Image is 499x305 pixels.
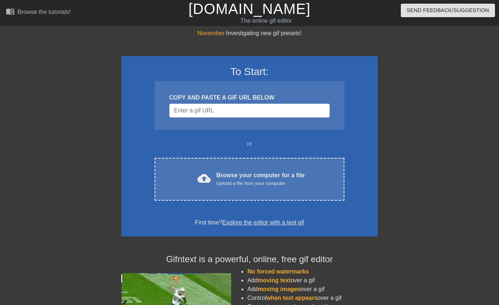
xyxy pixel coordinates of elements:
span: menu_book [6,7,15,16]
a: [DOMAIN_NAME] [188,1,310,17]
span: moving text [258,277,291,283]
h3: To Start: [131,66,368,78]
span: Send Feedback/Suggestion [407,6,489,15]
span: cloud_upload [197,172,211,185]
div: Browse the tutorials! [18,9,71,15]
a: Explore the editor with a test gif [222,219,304,226]
div: Upload a file from your computer [217,180,305,187]
input: Username [169,104,330,118]
div: COPY AND PASTE A GIF URL BELOW [169,93,330,102]
div: First time? [131,218,368,227]
h4: Gifntext is a powerful, online, free gif editor [121,254,378,265]
button: Send Feedback/Suggestion [401,4,495,17]
span: No forced watermarks [247,268,309,275]
a: Browse the tutorials! [6,7,71,18]
div: The online gif editor [170,16,362,25]
li: Add over a gif [247,285,378,294]
span: November: [197,30,226,36]
div: Investigating new gif presets! [121,29,378,38]
li: Add over a gif [247,276,378,285]
span: moving images [258,286,300,292]
li: Control over a gif [247,294,378,302]
div: or [140,140,359,148]
span: when text appears [266,295,318,301]
div: Browse your computer for a file [217,171,305,187]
